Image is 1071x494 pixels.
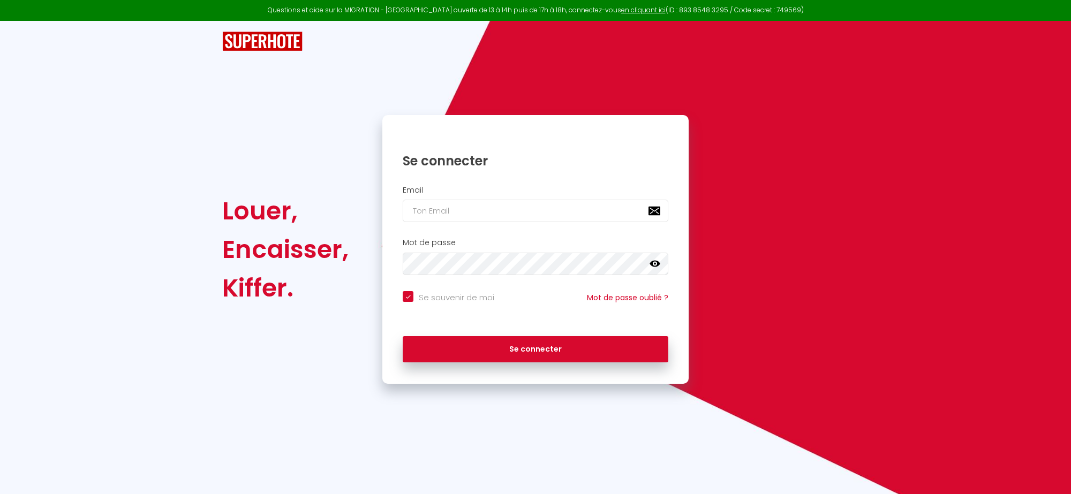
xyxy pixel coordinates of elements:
div: Encaisser, [222,230,349,269]
a: en cliquant ici [621,5,666,14]
a: Mot de passe oublié ? [587,292,668,303]
h2: Mot de passe [403,238,668,247]
h1: Se connecter [403,153,668,169]
h2: Email [403,186,668,195]
img: SuperHote logo [222,32,303,51]
div: Kiffer. [222,269,349,307]
input: Ton Email [403,200,668,222]
button: Se connecter [403,336,668,363]
div: Louer, [222,192,349,230]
